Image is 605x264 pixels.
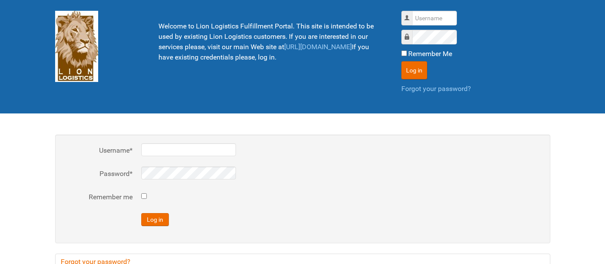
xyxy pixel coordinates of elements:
input: Username [412,11,457,25]
p: Welcome to Lion Logistics Fulfillment Portal. This site is intended to be used by existing Lion L... [158,21,380,63]
a: [URL][DOMAIN_NAME] [284,43,352,51]
img: Lion Logistics [55,11,98,82]
label: Remember Me [408,49,452,59]
label: Username [64,145,133,156]
a: Lion Logistics [55,42,98,50]
button: Log in [401,61,427,79]
label: Password [64,169,133,179]
label: Remember me [64,192,133,202]
button: Log in [141,213,169,226]
a: Forgot your password? [401,85,471,93]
